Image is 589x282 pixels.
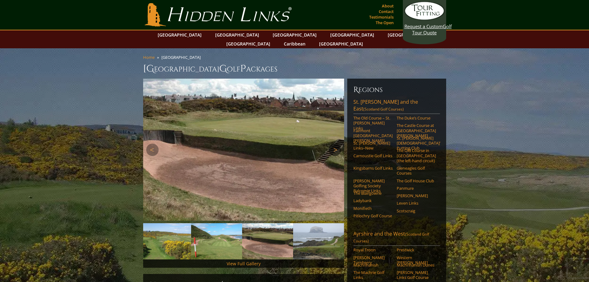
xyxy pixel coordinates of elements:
a: The Blairgowrie [353,191,393,196]
a: The Open [374,18,395,27]
span: (Scotland Golf Courses) [353,232,429,244]
a: Scotscraig [397,208,436,213]
span: P [240,63,246,75]
a: Gleneagles Golf Courses [397,166,436,176]
a: About [380,2,395,10]
li: [GEOGRAPHIC_DATA] [161,54,203,60]
a: Kingsbarns Golf Links [353,166,393,171]
span: (Scotland Golf Courses) [363,106,404,112]
a: The Machrie Golf Links [353,270,393,280]
a: [PERSON_NAME] Golfing Society Balcomie Links [353,178,393,193]
a: Testimonials [368,13,395,21]
span: Request a Custom [404,23,443,29]
a: The Castle Course at [GEOGRAPHIC_DATA][PERSON_NAME] [397,123,436,138]
a: Previous [146,144,159,156]
a: St. [PERSON_NAME] Links–New [353,141,393,151]
a: Leven Links [397,201,436,206]
a: [GEOGRAPHIC_DATA] [316,39,366,48]
a: The Old Course in [GEOGRAPHIC_DATA] (the left-hand circuit) [397,148,436,163]
a: [GEOGRAPHIC_DATA] [155,30,205,39]
a: [GEOGRAPHIC_DATA] [385,30,435,39]
a: [PERSON_NAME] Links Golf Course [397,270,436,280]
a: [PERSON_NAME] Turnberry [353,255,393,265]
a: The Duke’s Course [397,115,436,120]
a: Ayrshire and the West(Scotland Golf Courses) [353,230,440,246]
a: Fairmont [GEOGRAPHIC_DATA][PERSON_NAME] [353,128,393,143]
a: Request a CustomGolf Tour Quote [404,2,445,36]
a: The Old Course – St. [PERSON_NAME] Links [353,115,393,131]
h1: [GEOGRAPHIC_DATA] olf ackages [143,63,446,75]
a: [GEOGRAPHIC_DATA] [223,39,273,48]
a: Home [143,54,155,60]
a: [GEOGRAPHIC_DATA] [270,30,320,39]
span: G [219,63,227,75]
a: Western [PERSON_NAME] [397,255,436,265]
a: Prestwick [397,247,436,252]
a: [PERSON_NAME] [397,193,436,198]
a: [GEOGRAPHIC_DATA] [327,30,377,39]
a: Caribbean [281,39,309,48]
a: St. [PERSON_NAME] and the East(Scotland Golf Courses) [353,98,440,114]
a: Pitlochry Golf Course [353,213,393,218]
a: Ladybank [353,198,393,203]
a: Royal Troon [353,247,393,252]
h6: Regions [353,85,440,95]
a: St. [PERSON_NAME] [DEMOGRAPHIC_DATA]’ Putting Club [397,136,436,151]
a: Panmure [397,186,436,191]
a: Next [329,144,341,156]
a: Machrihanish Dunes [397,262,436,267]
a: Carnoustie Golf Links [353,153,393,158]
a: The Golf House Club [397,178,436,183]
a: View Full Gallery [227,261,261,267]
a: Monifieth [353,206,393,211]
a: [GEOGRAPHIC_DATA] [212,30,262,39]
a: Machrihanish [353,262,393,267]
a: Contact [377,7,395,16]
